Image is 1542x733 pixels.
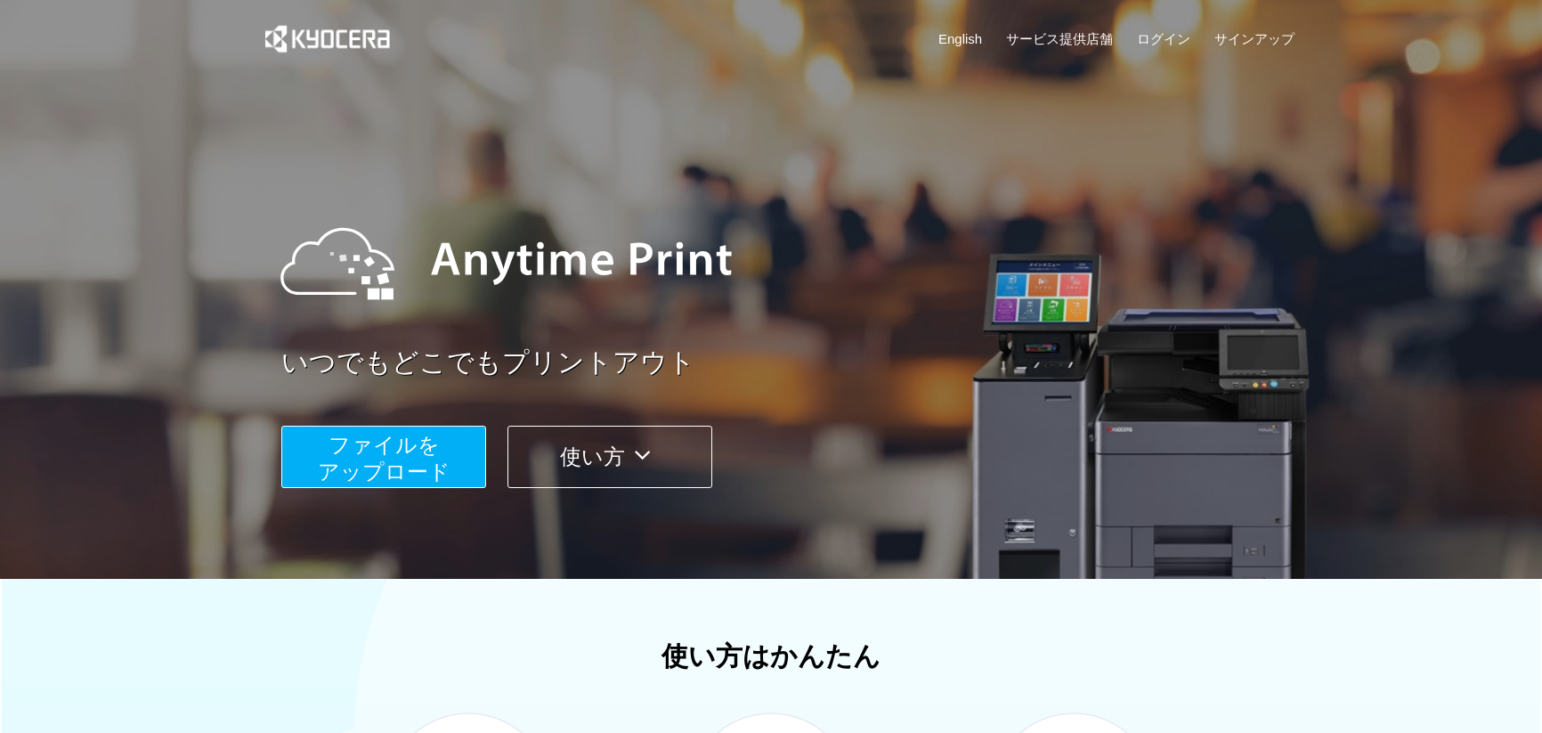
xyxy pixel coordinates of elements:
[1137,29,1190,48] a: ログイン
[507,426,712,488] button: 使い方
[1006,29,1113,48] a: サービス提供店舗
[938,29,982,48] a: English
[1214,29,1294,48] a: サインアップ
[281,344,1305,382] a: いつでもどこでもプリントアウト
[318,433,450,484] span: ファイルを ​​アップロード
[281,426,486,488] button: ファイルを​​アップロード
